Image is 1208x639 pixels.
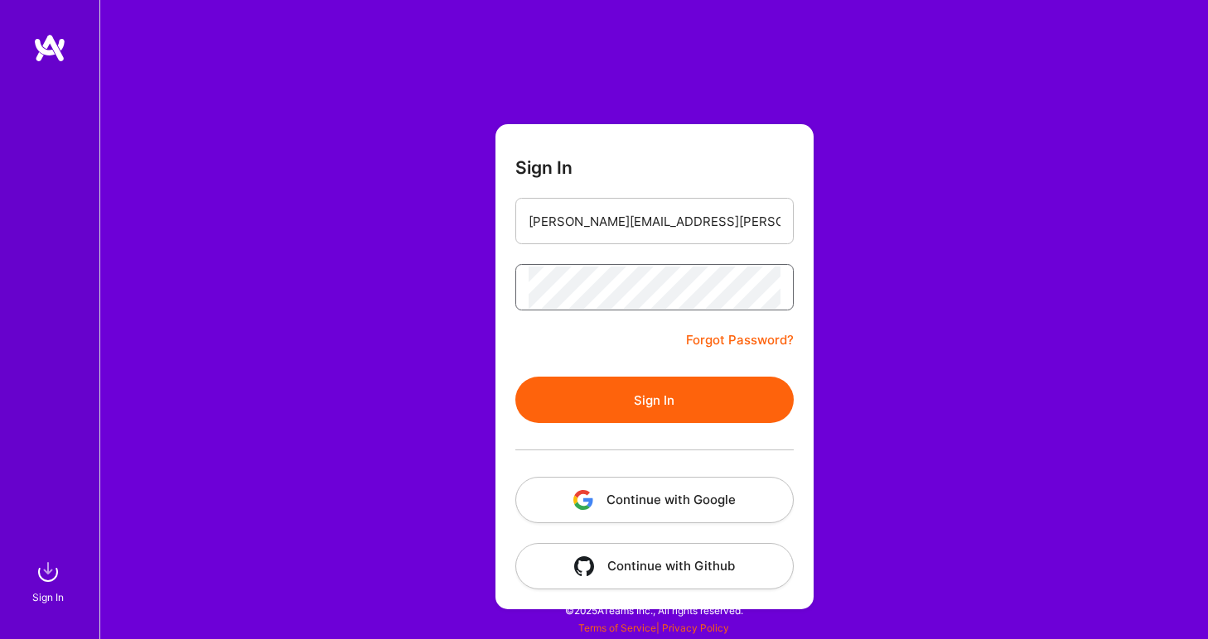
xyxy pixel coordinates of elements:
[686,330,794,350] a: Forgot Password?
[578,622,656,634] a: Terms of Service
[578,622,729,634] span: |
[515,543,794,589] button: Continue with Github
[515,377,794,423] button: Sign In
[662,622,729,634] a: Privacy Policy
[574,556,594,576] img: icon
[515,157,573,178] h3: Sign In
[515,477,794,523] button: Continue with Google
[529,200,780,243] input: Email...
[35,555,65,606] a: sign inSign In
[32,589,64,606] div: Sign In
[33,33,66,63] img: logo
[573,490,593,510] img: icon
[99,589,1208,631] div: © 2025 ATeams Inc., All rights reserved.
[31,555,65,589] img: sign in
